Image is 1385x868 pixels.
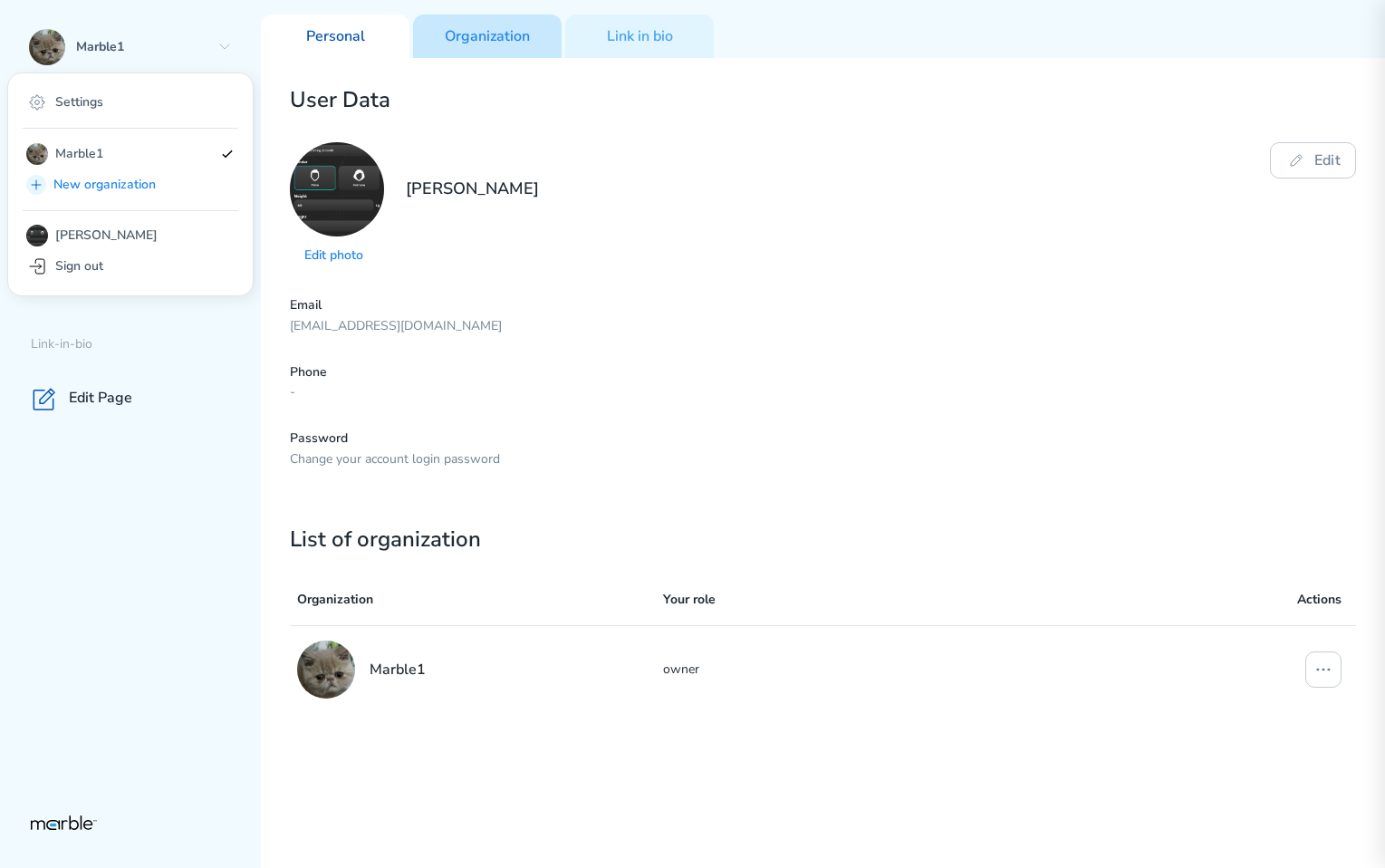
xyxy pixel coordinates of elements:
p: New organization [53,174,233,196]
p: Your role [663,589,1186,611]
p: Phone [290,364,1356,381]
p: Settings [55,94,103,111]
p: Personal [306,27,365,46]
button: Edit [1270,142,1356,178]
p: Email [290,297,1356,314]
h2: User Data [290,87,1356,113]
p: Marble1 [370,659,426,680]
p: Sign out [55,258,103,275]
p: Marble1 [55,143,213,165]
p: owner [663,659,1186,680]
p: Change your account login password [290,451,1356,468]
h2: [PERSON_NAME] [406,178,539,268]
p: - [290,384,1356,401]
p: [EMAIL_ADDRESS][DOMAIN_NAME] [290,318,1356,335]
p: Link in bio [607,27,673,46]
p: Organization [445,27,530,46]
p: Organization [297,589,663,611]
p: [PERSON_NAME] [55,227,158,245]
p: Marble1 [76,39,210,56]
p: Edit Page [69,389,132,408]
p: Link-in-bio [31,336,261,353]
p: Edit photo [304,247,370,265]
h2: List of organization [290,526,1356,553]
p: Actions [1185,589,1342,611]
p: Password [290,430,1356,448]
